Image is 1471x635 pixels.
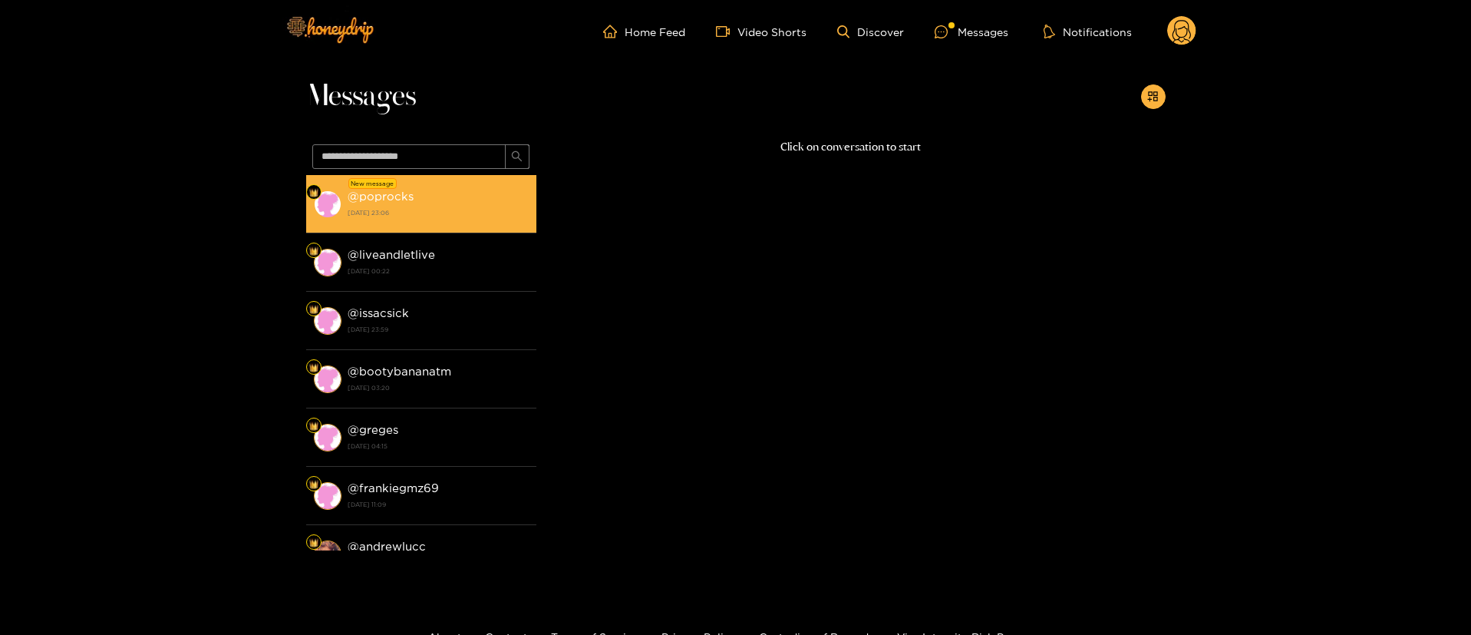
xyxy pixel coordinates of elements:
[348,178,397,189] div: New message
[536,138,1166,156] p: Click on conversation to start
[603,25,685,38] a: Home Feed
[1141,84,1166,109] button: appstore-add
[716,25,737,38] span: video-camera
[314,249,341,276] img: conversation
[348,264,529,278] strong: [DATE] 00:22
[1147,91,1159,104] span: appstore-add
[348,322,529,336] strong: [DATE] 23:59
[348,190,414,203] strong: @ poprocks
[348,306,409,319] strong: @ issacsick
[837,25,904,38] a: Discover
[314,365,341,393] img: conversation
[603,25,625,38] span: home
[314,190,341,218] img: conversation
[309,363,318,372] img: Fan Level
[511,150,523,164] span: search
[348,423,398,436] strong: @ greges
[314,424,341,451] img: conversation
[348,498,529,511] strong: [DATE] 11:09
[1039,24,1136,39] button: Notifications
[935,23,1008,41] div: Messages
[348,381,529,395] strong: [DATE] 03:20
[716,25,806,38] a: Video Shorts
[309,246,318,256] img: Fan Level
[314,482,341,510] img: conversation
[309,422,318,431] img: Fan Level
[309,305,318,314] img: Fan Level
[309,188,318,197] img: Fan Level
[348,439,529,453] strong: [DATE] 04:15
[348,540,426,553] strong: @ andrewlucc
[348,248,435,261] strong: @ liveandletlive
[314,541,341,568] img: conversation
[306,78,416,115] span: Messages
[505,144,529,169] button: search
[348,481,439,494] strong: @ frankiegmz69
[348,206,529,220] strong: [DATE] 23:06
[309,538,318,547] img: Fan Level
[348,365,451,378] strong: @ bootybananatm
[314,307,341,335] img: conversation
[309,480,318,489] img: Fan Level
